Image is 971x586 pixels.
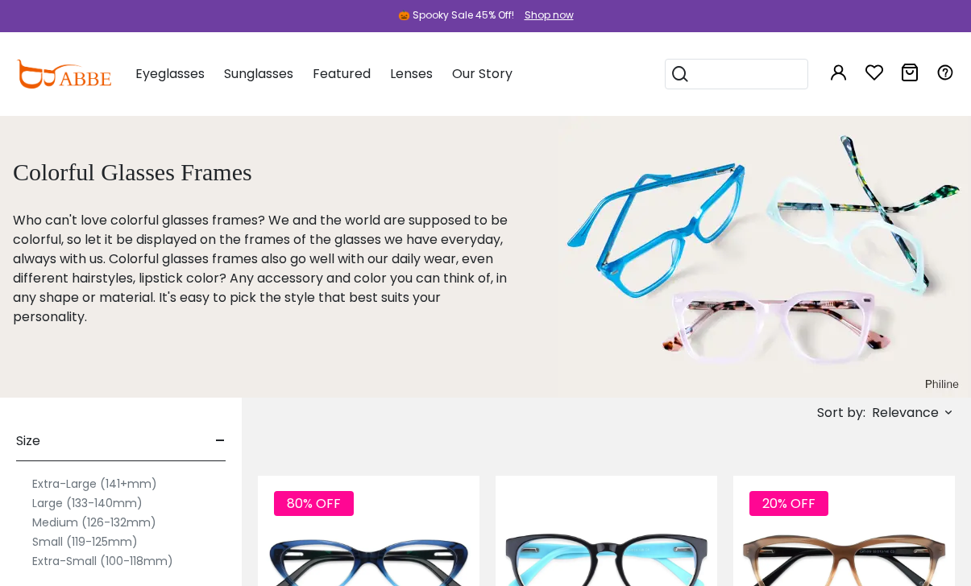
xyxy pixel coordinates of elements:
[313,64,371,83] span: Featured
[13,211,518,327] p: Who can't love colorful glasses frames? We and the world are supposed to be colorful, so let it b...
[817,403,865,422] span: Sort by:
[517,8,574,22] a: Shop now
[558,116,968,398] img: colorful glasses frames
[135,64,205,83] span: Eyeglasses
[452,64,512,83] span: Our Story
[390,64,433,83] span: Lenses
[749,491,828,516] span: 20% OFF
[224,64,293,83] span: Sunglasses
[215,422,226,460] span: -
[32,474,157,493] label: Extra-Large (141+mm)
[525,8,574,23] div: Shop now
[274,491,354,516] span: 80% OFF
[872,398,939,427] span: Relevance
[32,493,143,513] label: Large (133-140mm)
[398,8,514,23] div: 🎃 Spooky Sale 45% Off!
[16,422,40,460] span: Size
[32,532,138,551] label: Small (119-125mm)
[32,551,173,571] label: Extra-Small (100-118mm)
[16,60,111,89] img: abbeglasses.com
[13,158,518,187] h1: Colorful Glasses Frames
[32,513,156,532] label: Medium (126-132mm)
